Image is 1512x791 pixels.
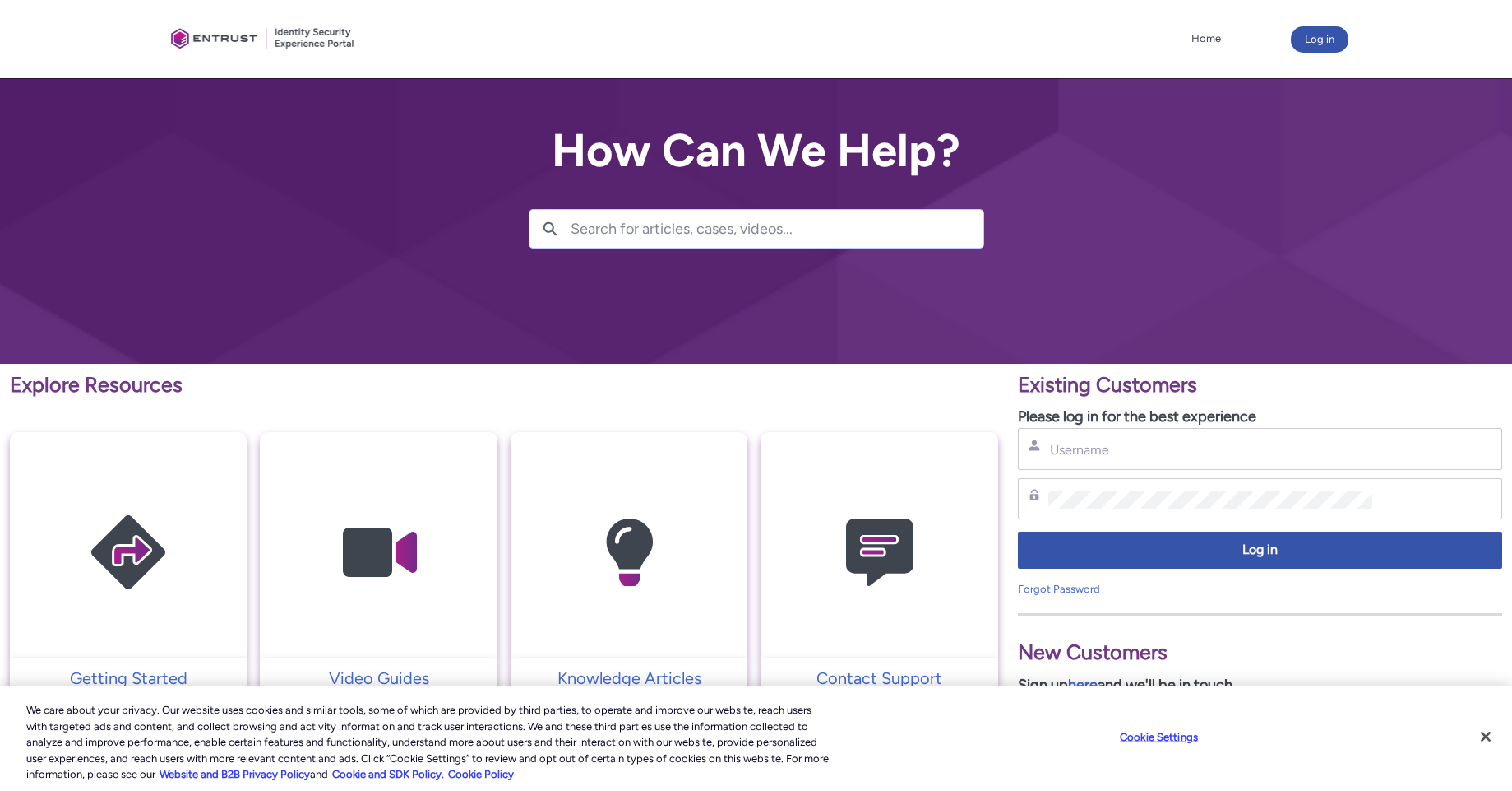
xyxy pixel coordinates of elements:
p: New Customers [1018,637,1502,668]
p: Getting Started [18,666,238,691]
input: Search for articles, cases, videos... [571,210,983,248]
button: Close [1468,719,1504,755]
a: here [1068,676,1098,694]
a: Home [1187,26,1225,51]
p: Sign up and we'll be in touch [1018,674,1502,696]
button: Search [529,210,571,248]
img: Contact Support [802,464,958,641]
a: Forgot Password [1018,583,1100,595]
img: Getting Started [50,464,206,641]
button: Cookie Settings [1107,721,1210,754]
p: Explore Resources [10,370,998,401]
a: Video Guides [260,666,497,691]
a: Cookie Policy [448,768,514,780]
a: Knowledge Articles [511,666,747,691]
a: Getting Started [10,666,247,691]
p: Please log in for the best experience [1018,406,1502,428]
p: Video Guides [268,666,488,691]
p: Contact Support [769,666,990,691]
img: Video Guides [301,464,457,641]
h2: How Can We Help? [529,125,984,176]
p: Existing Customers [1018,370,1502,401]
button: Log in [1291,26,1348,53]
button: Log in [1018,532,1502,569]
div: We care about your privacy. Our website uses cookies and similar tools, some of which are provide... [26,702,831,783]
a: Contact Support [761,666,998,691]
input: Username [1048,441,1372,458]
a: Cookie and SDK Policy. [332,768,444,780]
p: Knowledge Articles [519,666,739,691]
img: Knowledge Articles [551,464,707,641]
span: Log in [1029,541,1491,560]
a: More information about our cookie policy., opens in a new tab [160,768,310,780]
